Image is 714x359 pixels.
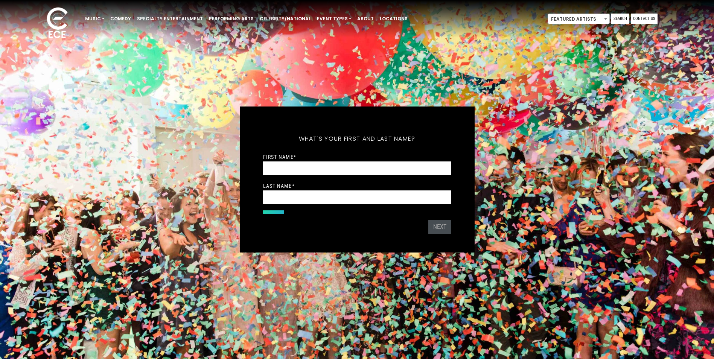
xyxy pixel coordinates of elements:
[107,12,134,25] a: Comedy
[354,12,377,25] a: About
[38,5,76,42] img: ece_new_logo_whitev2-1.png
[631,14,658,24] a: Contact Us
[548,14,609,24] span: Featured Artists
[263,125,451,152] h5: What's your first and last name?
[314,12,354,25] a: Event Types
[377,12,411,25] a: Locations
[263,183,295,189] label: Last Name
[263,154,296,160] label: First Name
[611,14,629,24] a: Search
[257,12,314,25] a: Celebrity/National
[206,12,257,25] a: Performing Arts
[134,12,206,25] a: Specialty Entertainment
[82,12,107,25] a: Music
